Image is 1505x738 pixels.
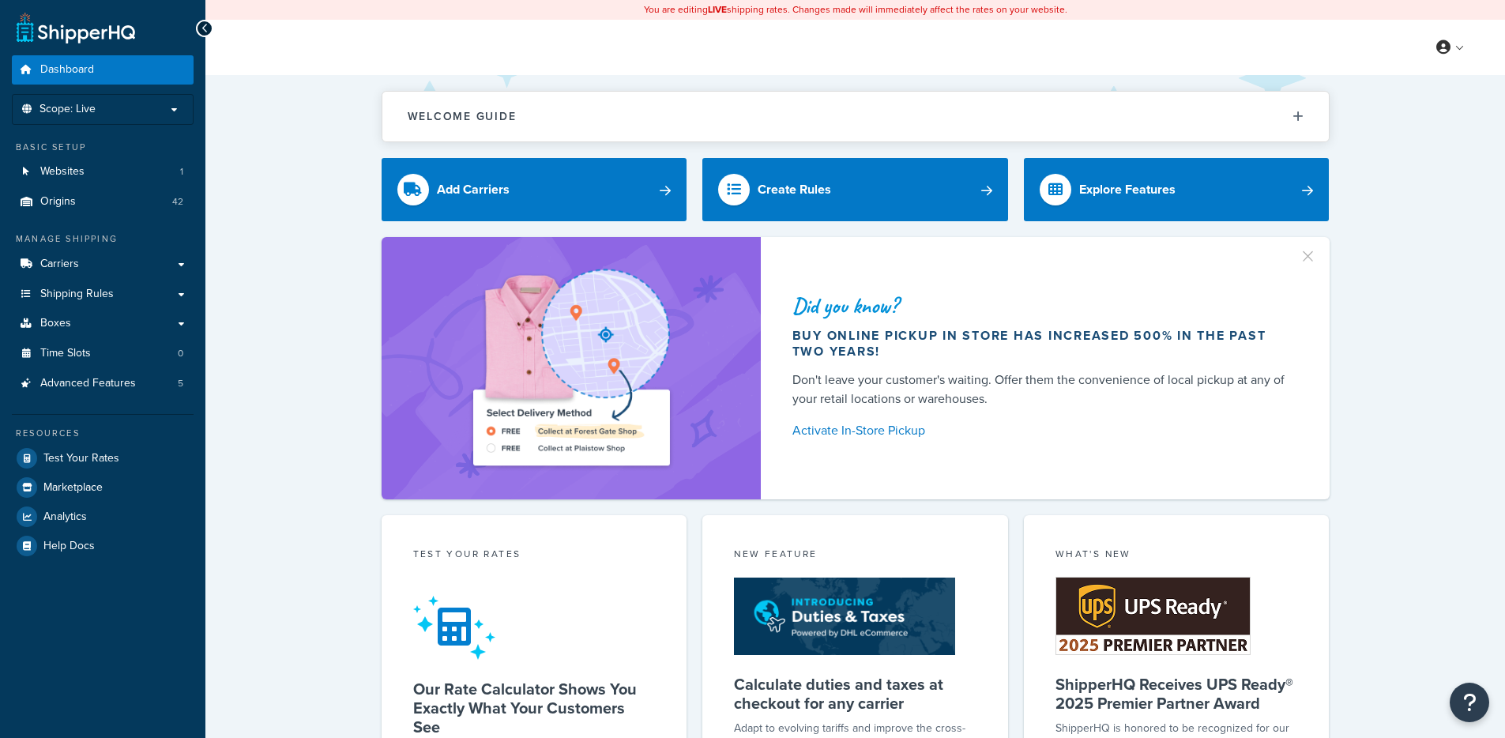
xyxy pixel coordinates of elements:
button: Welcome Guide [382,92,1329,141]
a: Test Your Rates [12,444,194,473]
div: Did you know? [792,295,1292,317]
h5: Our Rate Calculator Shows You Exactly What Your Customers See [413,680,656,736]
img: ad-shirt-map-b0359fc47e01cab431d101c4b569394f6a03f54285957d908178d52f29eb9668.png [428,261,714,476]
a: Websites1 [12,157,194,186]
a: Origins42 [12,187,194,217]
div: Explore Features [1079,179,1176,201]
li: Websites [12,157,194,186]
span: Test Your Rates [43,452,119,465]
div: Create Rules [758,179,831,201]
h5: Calculate duties and taxes at checkout for any carrier [734,675,976,713]
span: Analytics [43,510,87,524]
span: 42 [172,195,183,209]
a: Marketplace [12,473,194,502]
span: Marketplace [43,481,103,495]
h5: ShipperHQ Receives UPS Ready® 2025 Premier Partner Award [1055,675,1298,713]
div: Buy online pickup in store has increased 500% in the past two years! [792,328,1292,360]
div: Test your rates [413,547,656,565]
button: Open Resource Center [1450,683,1489,722]
li: Origins [12,187,194,217]
div: Resources [12,427,194,440]
a: Help Docs [12,532,194,560]
span: Websites [40,165,85,179]
span: 5 [178,377,183,390]
b: LIVE [708,2,727,17]
div: New Feature [734,547,976,565]
div: Manage Shipping [12,232,194,246]
div: What's New [1055,547,1298,565]
a: Shipping Rules [12,280,194,309]
div: Basic Setup [12,141,194,154]
a: Explore Features [1024,158,1330,221]
div: Add Carriers [437,179,510,201]
div: Don't leave your customer's waiting. Offer them the convenience of local pickup at any of your re... [792,371,1292,409]
a: Carriers [12,250,194,279]
a: Time Slots0 [12,339,194,368]
span: Scope: Live [40,103,96,116]
a: Add Carriers [382,158,687,221]
a: Dashboard [12,55,194,85]
h2: Welcome Guide [408,111,517,122]
a: Boxes [12,309,194,338]
a: Advanced Features5 [12,369,194,398]
span: Carriers [40,258,79,271]
span: 1 [180,165,183,179]
span: Advanced Features [40,377,136,390]
span: Help Docs [43,540,95,553]
a: Analytics [12,503,194,531]
span: Origins [40,195,76,209]
li: Time Slots [12,339,194,368]
span: 0 [178,347,183,360]
a: Activate In-Store Pickup [792,420,1292,442]
span: Boxes [40,317,71,330]
a: Create Rules [702,158,1008,221]
li: Advanced Features [12,369,194,398]
span: Shipping Rules [40,288,114,301]
span: Time Slots [40,347,91,360]
span: Dashboard [40,63,94,77]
